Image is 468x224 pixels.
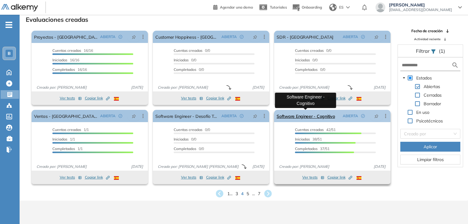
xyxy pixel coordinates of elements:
span: Onboarding [302,5,322,10]
a: Proyectos - [GEOGRAPHIC_DATA] [34,31,98,43]
span: B [8,51,11,56]
span: [DATE] [129,85,145,90]
span: check-circle [361,35,365,39]
span: [PERSON_NAME] [389,2,452,7]
span: check-circle [361,114,365,118]
span: Tutoriales [270,5,287,10]
span: Iniciadas [52,58,67,62]
a: Software Engineer - Cognitivo [277,110,335,122]
span: pushpin [132,34,136,39]
span: pushpin [253,34,257,39]
div: Software Engineer - Cognitivo [275,93,336,108]
span: 0/0 [295,48,331,53]
span: 0/0 [174,67,204,72]
span: Cuentas creadas [52,48,81,53]
span: 38/51 [295,137,322,141]
span: Copiar link [327,175,352,180]
span: ABIERTA [221,113,237,119]
span: 0/0 [174,127,210,132]
span: [DATE] [250,164,267,169]
span: check-circle [119,35,122,39]
span: En uso [415,109,431,116]
img: ESP [357,97,361,101]
span: 3 [236,191,238,197]
span: [DATE] [250,85,267,90]
h3: Evaluaciones creadas [26,16,88,23]
span: (1) [439,47,445,55]
span: 1/1 [52,146,83,151]
span: check-circle [240,114,243,118]
span: [DATE] [129,164,145,169]
span: [EMAIL_ADDRESS][DOMAIN_NAME] [389,7,452,12]
span: Creado por: [PERSON_NAME] [34,85,89,90]
span: ... [252,191,255,197]
button: Onboarding [292,1,322,14]
button: Copiar link [327,174,352,181]
span: 1/1 [52,127,89,132]
span: 1/1 [52,137,75,141]
span: 42/51 [295,127,336,132]
button: Ver tests [302,174,324,181]
span: Completados [174,67,196,72]
span: Copiar link [327,95,352,101]
span: 0/0 [174,48,210,53]
a: Customer Happiness - [GEOGRAPHIC_DATA] [155,31,219,43]
span: pushpin [374,114,379,118]
a: Software Engineer - Desafío Técnico [155,110,219,122]
img: search icon [451,61,459,69]
span: Cerradas [424,92,442,98]
span: Completados [52,67,75,72]
button: pushpin [248,111,262,121]
span: ABIERTA [100,113,115,119]
span: 0/0 [174,137,196,141]
span: ABIERTA [100,34,115,40]
span: Completados [295,146,318,151]
button: Copiar link [327,95,352,102]
button: Ver tests [60,95,82,102]
span: Iniciadas [295,58,310,62]
span: 7 [258,191,260,197]
span: Aplicar [424,143,437,150]
span: pushpin [132,114,136,118]
span: Psicotécnicos [415,117,444,125]
button: Copiar link [85,174,110,181]
button: Copiar link [85,95,110,102]
span: 37/51 [295,146,330,151]
span: pushpin [374,34,379,39]
span: Cuentas creadas [295,127,324,132]
img: ESP [114,176,119,180]
button: pushpin [370,32,383,42]
span: Cuentas creadas [295,48,324,53]
button: pushpin [127,32,141,42]
span: pushpin [253,114,257,118]
span: Creado por: [PERSON_NAME] [277,164,332,169]
img: ESP [235,176,240,180]
span: Iniciadas [174,137,189,141]
span: ES [339,5,344,10]
span: Fecha de creación [411,28,443,34]
img: ESP [357,176,361,180]
img: world [329,4,337,11]
span: En uso [416,110,429,115]
span: Iniciadas [295,137,310,141]
span: Creado por: [PERSON_NAME] [155,85,210,90]
span: 0/0 [295,58,318,62]
span: 4 [241,191,243,197]
span: ABIERTA [343,34,358,40]
span: 0/0 [295,67,325,72]
button: pushpin [127,111,141,121]
button: Copiar link [206,95,231,102]
span: Borrador [422,100,442,107]
span: Abiertas [422,83,441,90]
span: Estados [416,75,432,81]
div: Widget de chat [358,153,468,224]
span: Cuentas creadas [52,127,81,132]
i: - [6,24,12,25]
span: Filtrar [416,48,431,54]
button: Copiar link [206,174,231,181]
span: Creado por: [PERSON_NAME] [PERSON_NAME] [155,164,241,169]
span: caret-down [402,76,406,79]
span: Cerradas [422,91,443,99]
span: [DATE] [371,85,388,90]
span: Agendar una demo [220,5,253,10]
